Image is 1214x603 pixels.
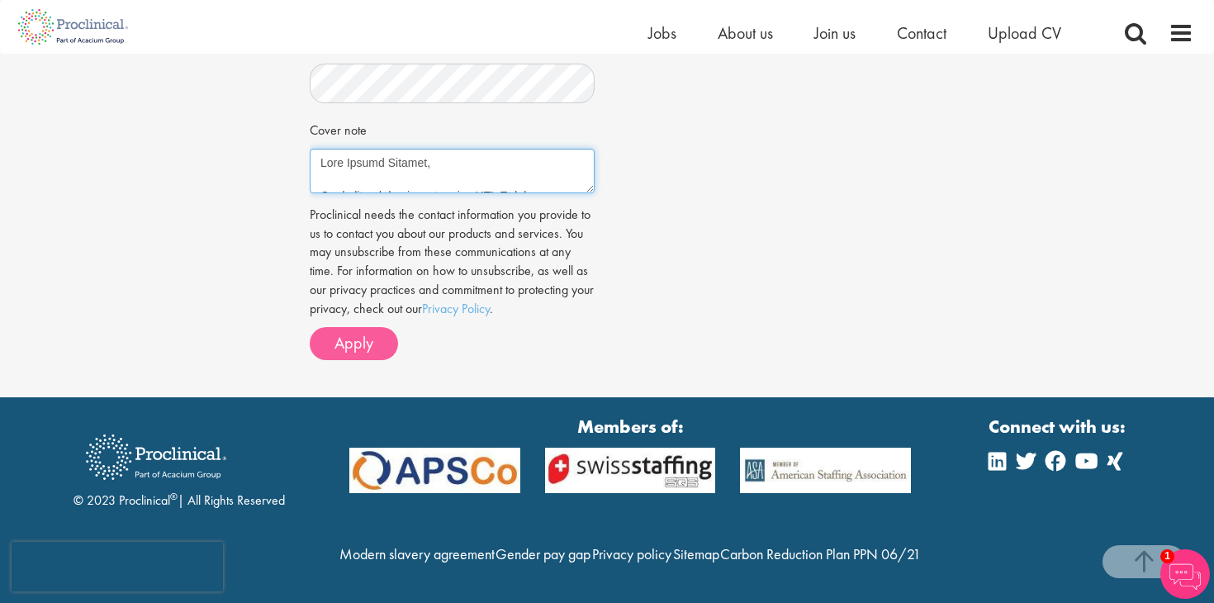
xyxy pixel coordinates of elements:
[897,22,946,44] a: Contact
[74,423,239,491] img: Proclinical Recruitment
[673,544,719,563] a: Sitemap
[988,22,1061,44] a: Upload CV
[496,544,590,563] a: Gender pay gap
[989,414,1129,439] strong: Connect with us:
[310,116,367,140] label: Cover note
[422,300,490,317] a: Privacy Policy
[310,206,595,319] p: Proclinical needs the contact information you provide to us to contact you about our products and...
[1160,549,1210,599] img: Chatbot
[720,544,921,563] a: Carbon Reduction Plan PPN 06/21
[728,448,923,493] img: APSCo
[533,448,728,493] img: APSCo
[310,327,398,360] button: Apply
[74,422,285,510] div: © 2023 Proclinical | All Rights Reserved
[814,22,856,44] a: Join us
[718,22,773,44] a: About us
[12,542,223,591] iframe: reCAPTCHA
[337,448,533,493] img: APSCo
[349,414,911,439] strong: Members of:
[339,544,495,563] a: Modern slavery agreement
[170,490,178,503] sup: ®
[648,22,676,44] a: Jobs
[1160,549,1174,563] span: 1
[592,544,671,563] a: Privacy policy
[334,332,373,354] span: Apply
